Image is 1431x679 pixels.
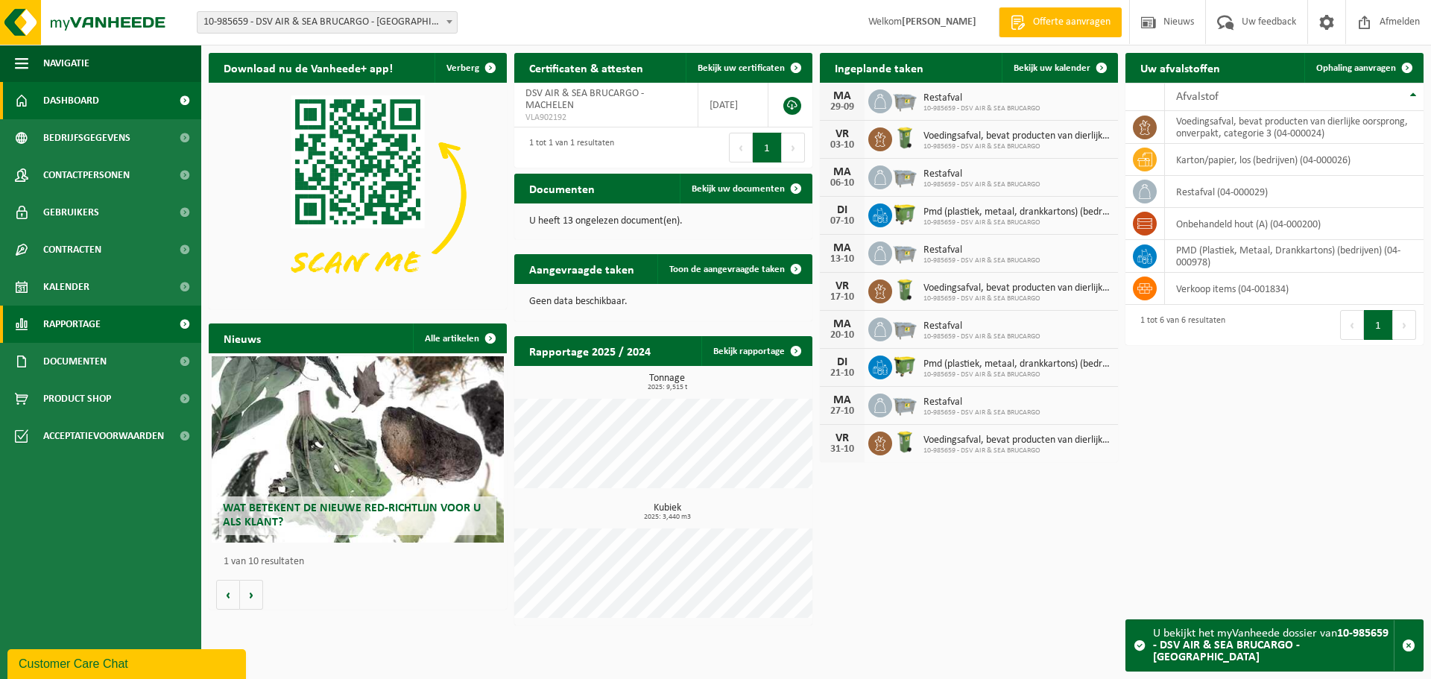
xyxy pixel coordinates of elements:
[43,306,101,343] span: Rapportage
[827,90,857,102] div: MA
[999,7,1122,37] a: Offerte aanvragen
[43,45,89,82] span: Navigatie
[240,580,263,610] button: Volgende
[435,53,505,83] button: Verberg
[892,163,917,189] img: WB-2500-GAL-GY-01
[1176,91,1219,103] span: Afvalstof
[1304,53,1422,83] a: Ophaling aanvragen
[923,92,1040,104] span: Restafval
[43,231,101,268] span: Contracten
[7,646,249,679] iframe: chat widget
[923,256,1040,265] span: 10-985659 - DSV AIR & SEA BRUCARGO
[923,104,1040,113] span: 10-985659 - DSV AIR & SEA BRUCARGO
[522,503,812,521] h3: Kubiek
[701,336,811,366] a: Bekijk rapportage
[1165,208,1424,240] td: onbehandeld hout (A) (04-000200)
[216,580,240,610] button: Vorige
[820,53,938,82] h2: Ingeplande taken
[1393,310,1416,340] button: Next
[827,318,857,330] div: MA
[522,131,614,164] div: 1 tot 1 van 1 resultaten
[446,63,479,73] span: Verberg
[1340,310,1364,340] button: Previous
[1165,240,1424,273] td: PMD (Plastiek, Metaal, Drankkartons) (bedrijven) (04-000978)
[827,254,857,265] div: 13-10
[827,242,857,254] div: MA
[43,157,130,194] span: Contactpersonen
[698,63,785,73] span: Bekijk uw certificaten
[1316,63,1396,73] span: Ophaling aanvragen
[686,53,811,83] a: Bekijk uw certificaten
[43,82,99,119] span: Dashboard
[827,394,857,406] div: MA
[522,373,812,391] h3: Tonnage
[43,119,130,157] span: Bedrijfsgegevens
[514,53,658,82] h2: Certificaten & attesten
[892,201,917,227] img: WB-1100-HPE-GN-50
[1153,620,1394,671] div: U bekijkt het myVanheede dossier van
[43,380,111,417] span: Product Shop
[923,142,1111,151] span: 10-985659 - DSV AIR & SEA BRUCARGO
[923,446,1111,455] span: 10-985659 - DSV AIR & SEA BRUCARGO
[923,332,1040,341] span: 10-985659 - DSV AIR & SEA BRUCARGO
[1165,176,1424,208] td: restafval (04-000029)
[522,514,812,521] span: 2025: 3,440 m3
[923,370,1111,379] span: 10-985659 - DSV AIR & SEA BRUCARGO
[827,166,857,178] div: MA
[1133,309,1225,341] div: 1 tot 6 van 6 resultaten
[522,384,812,391] span: 2025: 9,515 t
[827,330,857,341] div: 20-10
[923,168,1040,180] span: Restafval
[827,444,857,455] div: 31-10
[212,356,504,543] a: Wat betekent de nieuwe RED-richtlijn voor u als klant?
[892,315,917,341] img: WB-2500-GAL-GY-01
[923,397,1040,408] span: Restafval
[827,356,857,368] div: DI
[923,294,1111,303] span: 10-985659 - DSV AIR & SEA BRUCARGO
[827,406,857,417] div: 27-10
[902,16,976,28] strong: [PERSON_NAME]
[923,408,1040,417] span: 10-985659 - DSV AIR & SEA BRUCARGO
[827,280,857,292] div: VR
[827,216,857,227] div: 07-10
[892,277,917,303] img: WB-0140-HPE-GN-50
[827,204,857,216] div: DI
[827,128,857,140] div: VR
[529,216,797,227] p: U heeft 13 ongelezen document(en).
[1125,53,1235,82] h2: Uw afvalstoffen
[923,218,1111,227] span: 10-985659 - DSV AIR & SEA BRUCARGO
[1002,53,1116,83] a: Bekijk uw kalender
[43,268,89,306] span: Kalender
[923,435,1111,446] span: Voedingsafval, bevat producten van dierlijke oorsprong, onverpakt, categorie 3
[923,320,1040,332] span: Restafval
[525,112,686,124] span: VLA902192
[1364,310,1393,340] button: 1
[1165,273,1424,305] td: verkoop items (04-001834)
[827,432,857,444] div: VR
[43,417,164,455] span: Acceptatievoorwaarden
[892,87,917,113] img: WB-2500-GAL-GY-01
[698,83,768,127] td: [DATE]
[827,292,857,303] div: 17-10
[923,206,1111,218] span: Pmd (plastiek, metaal, drankkartons) (bedrijven)
[827,178,857,189] div: 06-10
[1165,144,1424,176] td: karton/papier, los (bedrijven) (04-000026)
[1014,63,1090,73] span: Bekijk uw kalender
[209,323,276,353] h2: Nieuws
[525,88,644,111] span: DSV AIR & SEA BRUCARGO - MACHELEN
[892,239,917,265] img: WB-2500-GAL-GY-01
[782,133,805,162] button: Next
[209,83,507,306] img: Download de VHEPlus App
[923,130,1111,142] span: Voedingsafval, bevat producten van dierlijke oorsprong, onverpakt, categorie 3
[827,102,857,113] div: 29-09
[43,343,107,380] span: Documenten
[892,353,917,379] img: WB-1100-HPE-GN-50
[223,502,481,528] span: Wat betekent de nieuwe RED-richtlijn voor u als klant?
[669,265,785,274] span: Toon de aangevraagde taken
[753,133,782,162] button: 1
[692,184,785,194] span: Bekijk uw documenten
[514,336,666,365] h2: Rapportage 2025 / 2024
[224,557,499,567] p: 1 van 10 resultaten
[680,174,811,203] a: Bekijk uw documenten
